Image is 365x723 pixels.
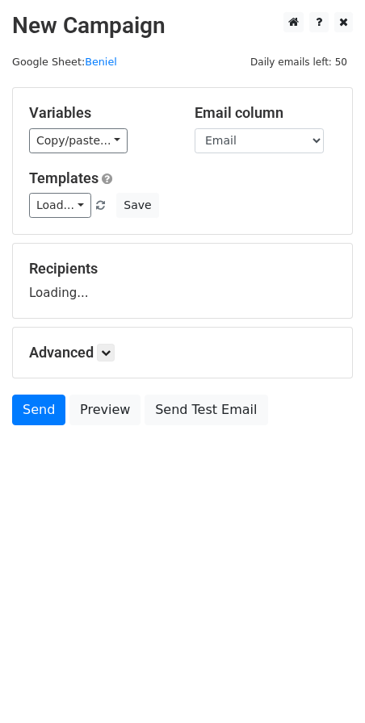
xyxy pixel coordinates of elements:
a: Load... [29,193,91,218]
div: Loading... [29,260,336,302]
h5: Email column [195,104,336,122]
h2: New Campaign [12,12,353,40]
small: Google Sheet: [12,56,117,68]
a: Send [12,395,65,425]
h5: Recipients [29,260,336,278]
h5: Variables [29,104,170,122]
a: Daily emails left: 50 [245,56,353,68]
a: Preview [69,395,141,425]
button: Save [116,193,158,218]
span: Daily emails left: 50 [245,53,353,71]
a: Beniel [85,56,117,68]
h5: Advanced [29,344,336,361]
a: Copy/paste... [29,128,128,153]
a: Send Test Email [145,395,267,425]
a: Templates [29,169,99,186]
